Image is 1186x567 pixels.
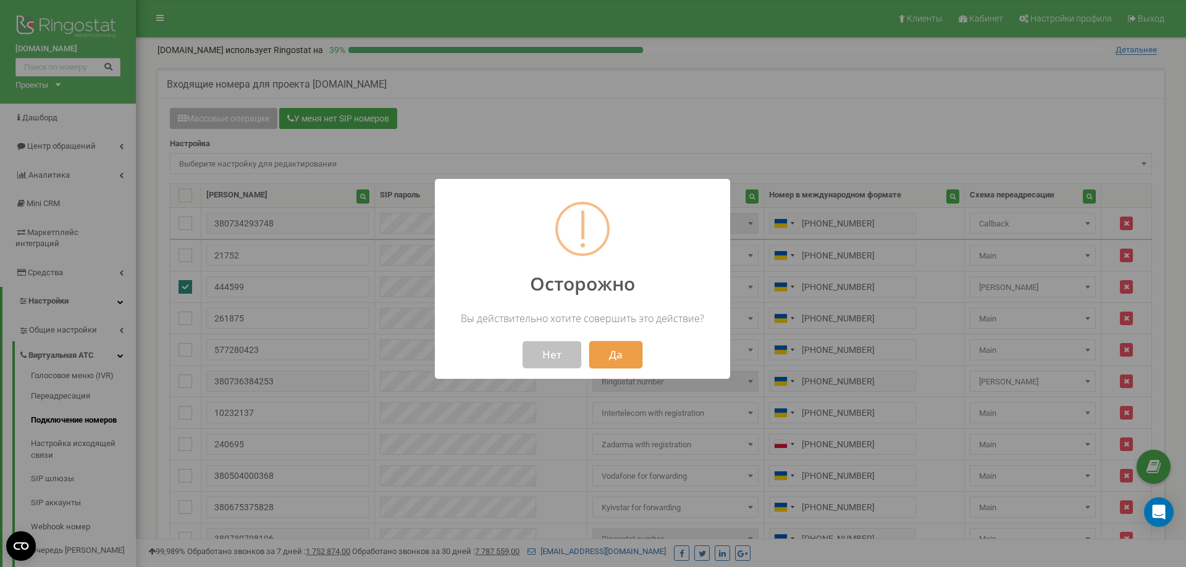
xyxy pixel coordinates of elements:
[523,341,581,368] button: Нет
[1144,497,1174,527] div: Open Intercom Messenger
[589,341,642,368] button: Да
[445,312,720,325] p: Вы действительно хотите совершить это действие?
[445,271,720,296] h2: Осторожно
[6,531,36,561] button: Open CMP widget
